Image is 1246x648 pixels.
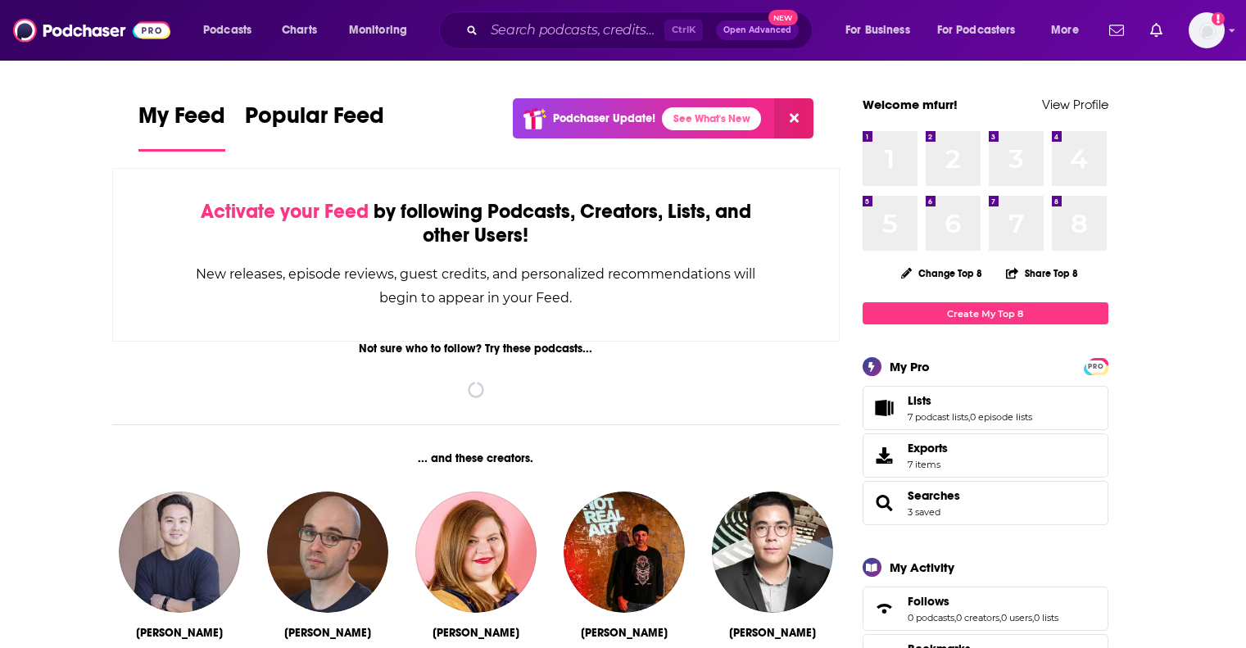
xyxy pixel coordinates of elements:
[1040,17,1099,43] button: open menu
[1103,16,1130,44] a: Show notifications dropdown
[201,199,369,224] span: Activate your Feed
[891,263,993,283] button: Change Top 8
[729,626,816,640] div: Rawit Hanata
[890,359,930,374] div: My Pro
[338,17,428,43] button: open menu
[968,411,970,423] span: ,
[564,492,685,613] img: Scott Power
[863,587,1108,631] span: Follows
[138,102,225,152] a: My Feed
[119,492,240,613] img: Steve P. Young
[112,451,840,465] div: ... and these creators.
[245,102,384,152] a: Popular Feed
[138,102,225,139] span: My Feed
[581,626,668,640] div: Scott Power
[271,17,327,43] a: Charts
[999,612,1001,623] span: ,
[1005,257,1079,289] button: Share Top 8
[553,111,655,125] p: Podchaser Update!
[136,626,223,640] div: Steve P. Young
[908,594,949,609] span: Follows
[954,612,956,623] span: ,
[195,262,758,310] div: New releases, episode reviews, guest credits, and personalized recommendations will begin to appe...
[712,492,833,613] img: Rawit Hanata
[1086,360,1106,373] span: PRO
[908,612,954,623] a: 0 podcasts
[908,441,948,455] span: Exports
[282,19,317,42] span: Charts
[455,11,828,49] div: Search podcasts, credits, & more...
[863,97,958,112] a: Welcome mfurr!
[1034,612,1058,623] a: 0 lists
[433,626,519,640] div: Hannah Meacock Ross
[863,302,1108,324] a: Create My Top 8
[908,506,940,518] a: 3 saved
[1212,12,1225,25] svg: Add a profile image
[245,102,384,139] span: Popular Feed
[195,200,758,247] div: by following Podcasts, Creators, Lists, and other Users!
[956,612,999,623] a: 0 creators
[662,107,761,130] a: See What's New
[845,19,910,42] span: For Business
[863,386,1108,430] span: Lists
[13,15,170,46] img: Podchaser - Follow, Share and Rate Podcasts
[768,10,798,25] span: New
[970,411,1032,423] a: 0 episode lists
[868,397,901,419] a: Lists
[908,411,968,423] a: 7 podcast lists
[1086,360,1106,372] a: PRO
[267,492,388,613] img: Hans Buetow
[908,488,960,503] a: Searches
[1189,12,1225,48] span: Logged in as mfurr
[1042,97,1108,112] a: View Profile
[723,26,791,34] span: Open Advanced
[112,342,840,356] div: Not sure who to follow? Try these podcasts...
[1051,19,1079,42] span: More
[863,433,1108,478] a: Exports
[868,444,901,467] span: Exports
[908,594,1058,609] a: Follows
[908,393,1032,408] a: Lists
[908,459,948,470] span: 7 items
[1144,16,1169,44] a: Show notifications dropdown
[890,560,954,575] div: My Activity
[1189,12,1225,48] img: User Profile
[1189,12,1225,48] button: Show profile menu
[664,20,703,41] span: Ctrl K
[415,492,537,613] img: Hannah Meacock Ross
[868,492,901,514] a: Searches
[484,17,664,43] input: Search podcasts, credits, & more...
[203,19,251,42] span: Podcasts
[863,481,1108,525] span: Searches
[868,597,901,620] a: Follows
[1001,612,1032,623] a: 0 users
[716,20,799,40] button: Open AdvancedNew
[908,393,931,408] span: Lists
[192,17,273,43] button: open menu
[349,19,407,42] span: Monitoring
[834,17,931,43] button: open menu
[937,19,1016,42] span: For Podcasters
[284,626,371,640] div: Hans Buetow
[1032,612,1034,623] span: ,
[927,17,1040,43] button: open menu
